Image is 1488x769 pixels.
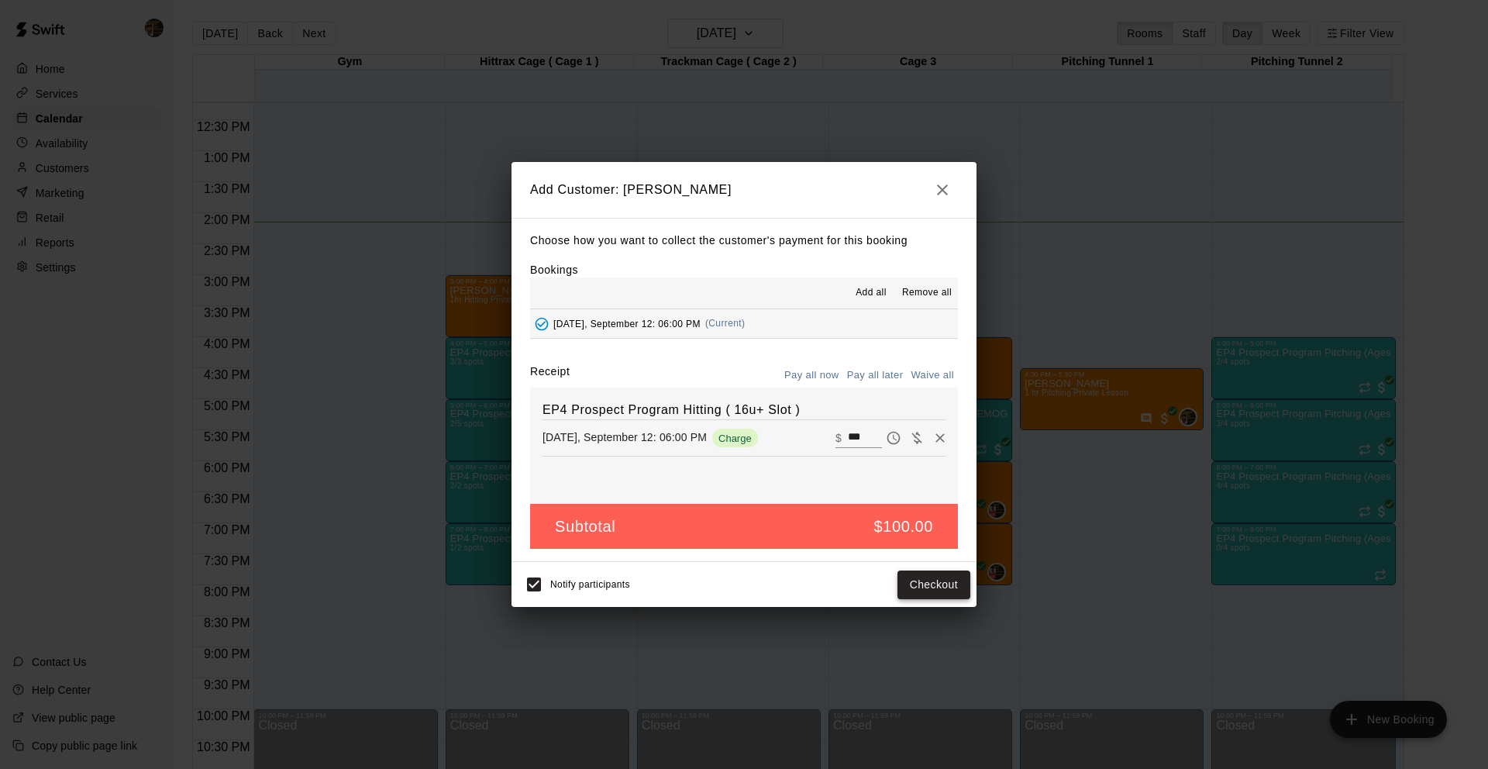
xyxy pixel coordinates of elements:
h5: $100.00 [874,516,934,537]
button: Added - Collect Payment [530,312,553,336]
span: Add all [856,285,887,301]
span: (Current) [705,318,746,329]
span: Pay later [882,430,905,443]
span: [DATE], September 12: 06:00 PM [553,318,701,329]
span: Notify participants [550,580,630,591]
button: Remove [928,426,952,450]
label: Receipt [530,364,570,388]
p: Choose how you want to collect the customer's payment for this booking [530,231,958,250]
label: Bookings [530,264,578,276]
p: $ [835,430,842,446]
button: Pay all now [780,364,843,388]
button: Remove all [896,281,958,305]
button: Added - Collect Payment[DATE], September 12: 06:00 PM(Current) [530,309,958,338]
button: Add all [846,281,896,305]
h6: EP4 Prospect Program Hitting ( 16u+ Slot ) [542,400,945,420]
span: Charge [712,433,758,444]
span: Waive payment [905,430,928,443]
p: [DATE], September 12: 06:00 PM [542,429,707,445]
h2: Add Customer: [PERSON_NAME] [511,162,976,218]
button: Pay all later [843,364,908,388]
button: Checkout [897,571,970,599]
h5: Subtotal [555,516,615,537]
span: Remove all [902,285,952,301]
button: Waive all [907,364,958,388]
